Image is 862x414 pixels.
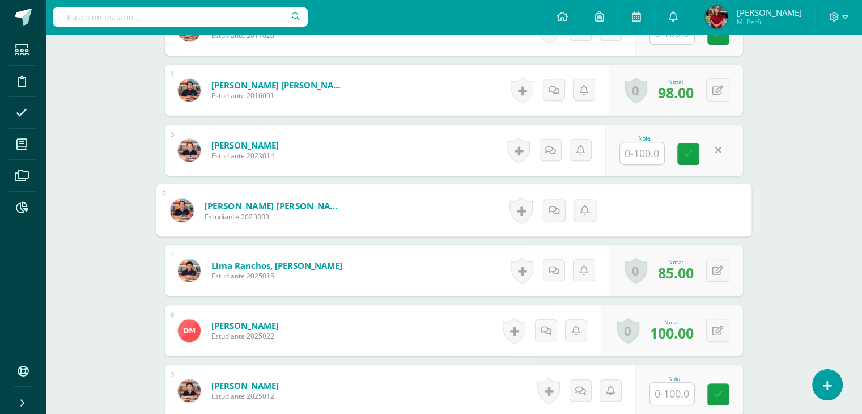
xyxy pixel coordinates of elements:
[625,77,647,103] a: 0
[211,140,279,151] a: [PERSON_NAME]
[705,6,728,28] img: db05960aaf6b1e545792e2ab8cc01445.png
[178,379,201,402] img: 93abd1ac2caf9f9b1b9f0aa2510bbe5a.png
[649,376,699,382] div: Nota
[211,31,347,40] span: Estudiante 2017020
[178,139,201,162] img: 950581f76db3ed2bca9cf7e3222330c9.png
[178,79,201,102] img: 1f9f1ae30003dac5889fa85218727c0a.png
[204,200,344,212] a: [PERSON_NAME] [PERSON_NAME]
[211,151,279,160] span: Estudiante 2023014
[625,257,647,284] a: 0
[211,331,279,341] span: Estudiante 2025022
[736,7,801,18] span: [PERSON_NAME]
[211,380,279,391] a: [PERSON_NAME]
[650,323,694,343] span: 100.00
[53,7,308,27] input: Busca un usuario...
[658,258,694,266] div: Nota:
[658,78,694,86] div: Nota:
[211,391,279,401] span: Estudiante 2025012
[620,142,664,164] input: 0-100.0
[178,319,201,342] img: e687dffb9189c329c574ec9904344df6.png
[736,17,801,27] span: Mi Perfil
[170,198,193,222] img: a0d580d3df7f245d58719025a55de46e.png
[178,259,201,282] img: 3fb58a314a9e30a364e8c9f807f3e016.png
[211,271,342,281] span: Estudiante 2025015
[650,383,694,405] input: 0-100.0
[617,318,639,344] a: 0
[650,318,694,326] div: Nota:
[658,83,694,102] span: 98.00
[619,136,669,142] div: Nota
[204,212,344,222] span: Estudiante 2023003
[658,263,694,282] span: 85.00
[211,91,347,100] span: Estudiante 2016001
[211,320,279,331] a: [PERSON_NAME]
[211,79,347,91] a: [PERSON_NAME] [PERSON_NAME]
[211,260,342,271] a: Lima Ranchos, [PERSON_NAME]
